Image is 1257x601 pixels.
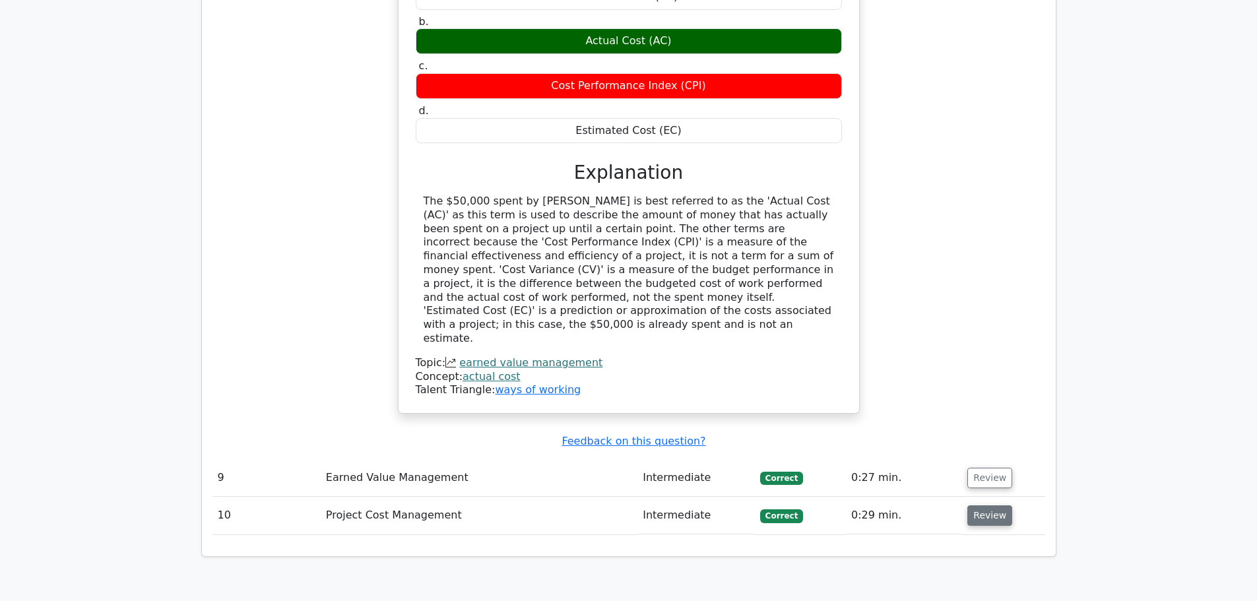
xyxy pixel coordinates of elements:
a: ways of working [495,383,581,396]
a: Feedback on this question? [562,435,705,447]
td: Intermediate [637,497,755,534]
div: The $50,000 spent by [PERSON_NAME] is best referred to as the 'Actual Cost (AC)' as this term is ... [424,195,834,346]
div: Talent Triangle: [416,356,842,397]
span: d. [419,104,429,117]
span: Correct [760,509,803,522]
td: 10 [212,497,321,534]
div: Cost Performance Index (CPI) [416,73,842,99]
div: Estimated Cost (EC) [416,118,842,144]
h3: Explanation [424,162,834,184]
span: b. [419,15,429,28]
span: c. [419,59,428,72]
td: Project Cost Management [321,497,637,534]
div: Actual Cost (AC) [416,28,842,54]
div: Topic: [416,356,842,370]
a: earned value management [459,356,602,369]
a: actual cost [463,370,521,383]
button: Review [967,468,1012,488]
button: Review [967,505,1012,526]
span: Correct [760,472,803,485]
div: Concept: [416,370,842,384]
td: 0:29 min. [846,497,962,534]
td: Intermediate [637,459,755,497]
td: 9 [212,459,321,497]
td: Earned Value Management [321,459,637,497]
td: 0:27 min. [846,459,962,497]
